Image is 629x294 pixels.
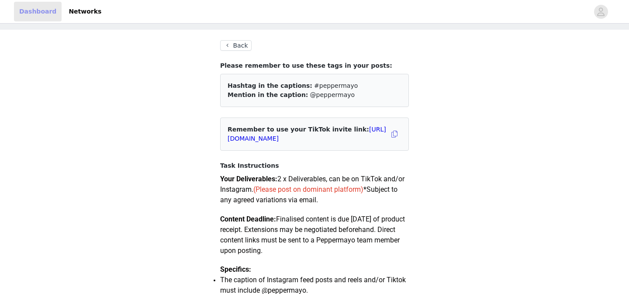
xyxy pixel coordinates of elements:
[63,2,107,21] a: Networks
[220,215,276,223] strong: Content Deadline:
[220,215,405,255] span: Finalised content is due [DATE] of product receipt. Extensions may be negotiated beforehand. Dire...
[253,185,363,194] span: (Please post on dominant platform)
[220,175,277,183] strong: Your Deliverables:
[220,265,251,273] strong: Specifics:
[220,40,252,51] button: Back
[228,91,308,98] span: Mention in the caption:
[228,126,386,142] span: Remember to use your TikTok invite link:
[220,161,409,170] h4: Task Instructions
[220,61,409,70] h4: Please remember to use these tags in your posts:
[310,91,355,98] span: @peppermayo
[228,82,312,89] span: Hashtag in the captions:
[14,2,62,21] a: Dashboard
[220,175,404,204] span: 2 x Deliverables, can be on TikTok and/or Instagram. *Subject to any agreed variations via email.
[597,5,605,19] div: avatar
[314,82,358,89] span: #peppermayo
